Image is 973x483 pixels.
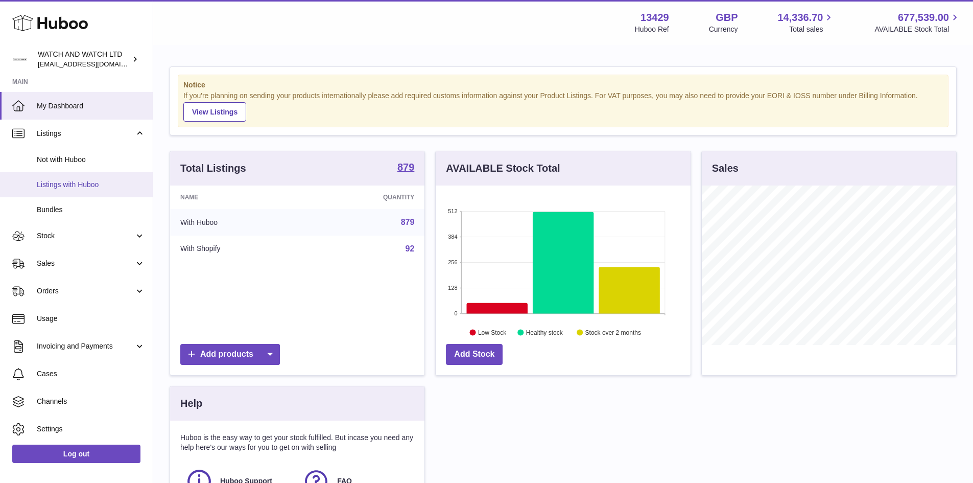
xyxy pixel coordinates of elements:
h3: Sales [712,162,739,175]
a: 879 [397,162,414,174]
a: Log out [12,445,140,463]
span: Total sales [789,25,835,34]
img: internalAdmin-13429@internal.huboo.com [12,52,28,67]
span: AVAILABLE Stock Total [874,25,961,34]
text: 0 [455,310,458,316]
span: Listings [37,129,134,139]
th: Name [170,186,307,209]
div: Huboo Ref [635,25,669,34]
a: 677,539.00 AVAILABLE Stock Total [874,11,961,34]
text: 512 [448,208,457,214]
span: 677,539.00 [898,11,949,25]
a: View Listings [183,102,246,122]
h3: Help [180,397,202,410]
strong: 879 [397,162,414,172]
th: Quantity [307,186,425,209]
h3: Total Listings [180,162,246,175]
text: Low Stock [478,329,507,336]
span: My Dashboard [37,101,145,111]
span: Bundles [37,205,145,215]
p: Huboo is the easy way to get your stock fulfilled. But incase you need any help here's our ways f... [180,433,414,452]
div: Currency [709,25,738,34]
td: With Shopify [170,236,307,262]
a: 879 [401,218,415,226]
strong: GBP [716,11,738,25]
text: 256 [448,259,457,265]
span: Not with Huboo [37,155,145,165]
span: Usage [37,314,145,324]
strong: Notice [183,80,943,90]
span: Sales [37,259,134,268]
span: Orders [37,286,134,296]
text: 384 [448,234,457,240]
text: Stock over 2 months [585,329,641,336]
span: Cases [37,369,145,379]
text: 128 [448,285,457,291]
span: Settings [37,424,145,434]
span: Invoicing and Payments [37,341,134,351]
a: 14,336.70 Total sales [777,11,835,34]
a: 92 [406,244,415,253]
span: Listings with Huboo [37,180,145,190]
div: WATCH AND WATCH LTD [38,50,130,69]
a: Add products [180,344,280,365]
h3: AVAILABLE Stock Total [446,162,560,175]
a: Add Stock [446,344,503,365]
span: Stock [37,231,134,241]
text: Healthy stock [526,329,563,336]
strong: 13429 [640,11,669,25]
span: [EMAIL_ADDRESS][DOMAIN_NAME] [38,60,150,68]
div: If you're planning on sending your products internationally please add required customs informati... [183,91,943,122]
span: Channels [37,397,145,406]
span: 14,336.70 [777,11,823,25]
td: With Huboo [170,209,307,236]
